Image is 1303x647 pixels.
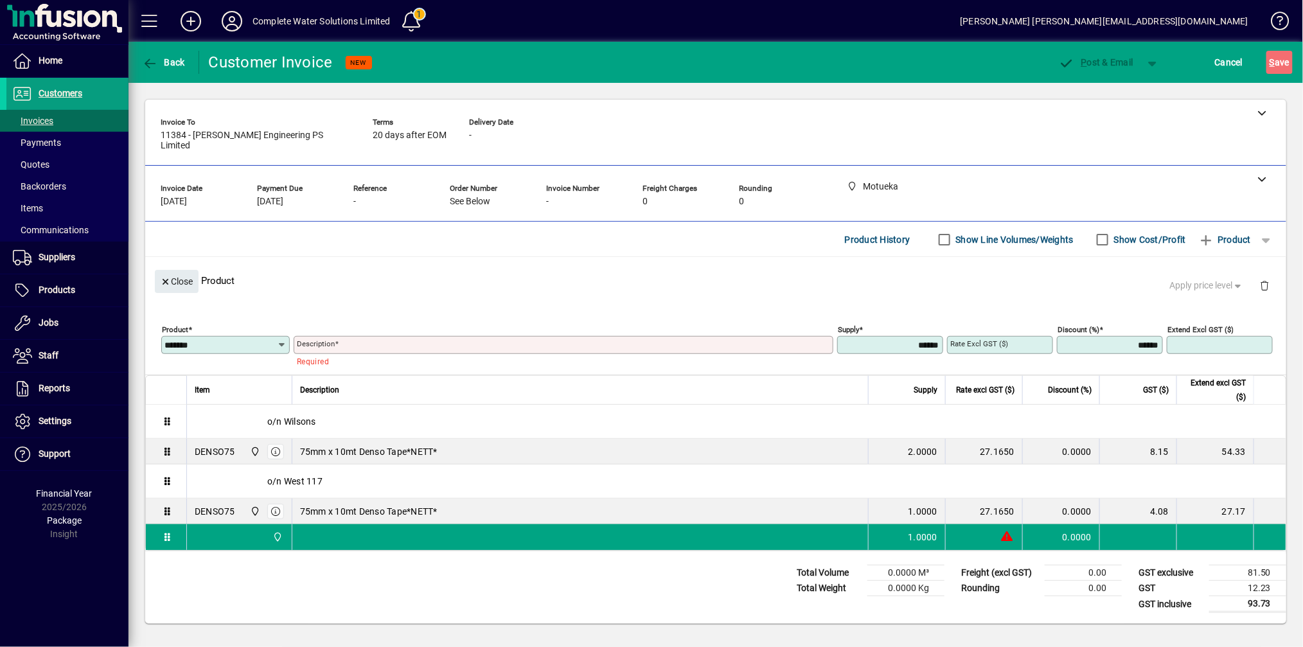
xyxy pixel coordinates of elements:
a: Invoices [6,110,129,132]
td: Freight (excl GST) [955,565,1045,581]
mat-label: Supply [838,325,859,334]
td: Rounding [955,581,1045,596]
span: 1.0000 [909,531,938,544]
td: 0.0000 [1022,499,1099,524]
div: Complete Water Solutions Limited [253,11,391,31]
span: Motueka [247,445,261,459]
span: Motueka [269,530,284,544]
span: Reports [39,383,70,393]
td: Total Weight [790,581,867,596]
td: GST inclusive [1132,596,1209,612]
label: Show Line Volumes/Weights [953,233,1074,246]
span: Backorders [13,181,66,191]
mat-label: Rate excl GST ($) [950,339,1008,348]
mat-label: Description [297,339,335,348]
td: 0.00 [1045,581,1122,596]
span: ave [1270,52,1290,73]
span: [DATE] [257,197,283,207]
td: 0.00 [1045,565,1122,581]
div: DENSO75 [195,445,235,458]
td: 54.33 [1176,439,1254,465]
td: 12.23 [1209,581,1286,596]
span: Apply price level [1170,279,1245,292]
button: Product History [840,228,916,251]
a: Items [6,197,129,219]
span: GST ($) [1143,383,1169,397]
td: 8.15 [1099,439,1176,465]
mat-error: Required [297,354,823,368]
span: Package [47,515,82,526]
span: Settings [39,416,71,426]
span: Home [39,55,62,66]
label: Show Cost/Profit [1112,233,1186,246]
span: Rate excl GST ($) [956,383,1015,397]
td: Total Volume [790,565,867,581]
a: Settings [6,405,129,438]
span: ost & Email [1059,57,1133,67]
td: 93.73 [1209,596,1286,612]
span: Extend excl GST ($) [1185,376,1246,404]
mat-label: Discount (%) [1058,325,1099,334]
span: 0 [739,197,744,207]
span: Description [300,383,339,397]
span: Financial Year [37,488,93,499]
span: Invoices [13,116,53,126]
a: Suppliers [6,242,129,274]
a: Reports [6,373,129,405]
td: 0.0000 [1022,439,1099,465]
div: 27.1650 [953,445,1015,458]
a: Jobs [6,307,129,339]
span: 20 days after EOM [373,130,447,141]
td: 0.0000 Kg [867,581,944,596]
mat-label: Product [162,325,188,334]
span: Discount (%) [1048,383,1092,397]
span: See Below [450,197,490,207]
span: 75mm x 10mt Denso Tape*NETT* [300,445,438,458]
button: Save [1266,51,1293,74]
button: Post & Email [1052,51,1140,74]
span: Suppliers [39,252,75,262]
span: Quotes [13,159,49,170]
button: Add [170,10,211,33]
td: 81.50 [1209,565,1286,581]
app-page-header-button: Delete [1249,279,1280,291]
span: Communications [13,225,89,235]
div: 27.1650 [953,505,1015,518]
span: - [469,130,472,141]
span: Close [160,271,193,292]
a: Quotes [6,154,129,175]
span: 0 [643,197,648,207]
td: 4.08 [1099,499,1176,524]
div: Product [145,257,1286,304]
span: Customers [39,88,82,98]
app-page-header-button: Close [152,275,202,287]
span: P [1081,57,1087,67]
a: Products [6,274,129,306]
div: o/n West 117 [187,465,1286,498]
button: Apply price level [1165,274,1250,297]
span: Motueka [247,504,261,518]
td: 0.0000 M³ [867,565,944,581]
td: 27.17 [1176,499,1254,524]
a: Support [6,438,129,470]
div: Customer Invoice [209,52,333,73]
div: DENSO75 [195,505,235,518]
button: Delete [1249,270,1280,301]
a: Staff [6,340,129,372]
button: Profile [211,10,253,33]
button: Cancel [1212,51,1246,74]
a: Communications [6,219,129,241]
span: [DATE] [161,197,187,207]
span: Items [13,203,43,213]
span: 1.0000 [909,505,938,518]
span: Support [39,448,71,459]
a: Backorders [6,175,129,197]
span: 2.0000 [909,445,938,458]
span: Payments [13,137,61,148]
a: Knowledge Base [1261,3,1287,44]
a: Payments [6,132,129,154]
span: - [353,197,356,207]
div: o/n Wilsons [187,405,1286,438]
span: Item [195,383,210,397]
td: GST exclusive [1132,565,1209,581]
